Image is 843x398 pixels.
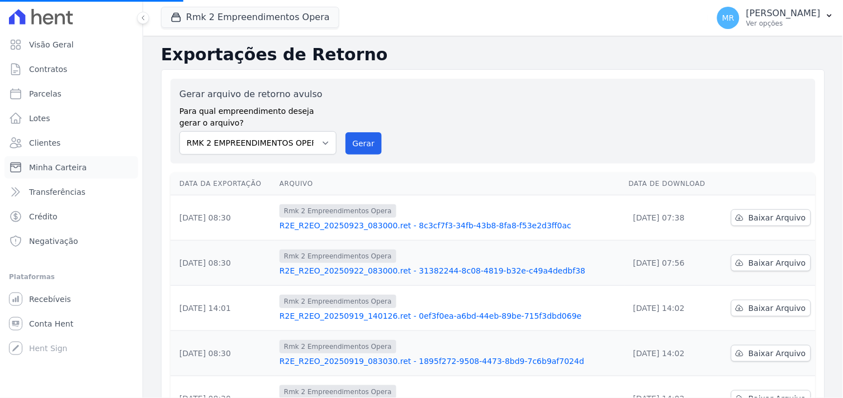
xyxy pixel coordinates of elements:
p: [PERSON_NAME] [746,8,821,19]
th: Data de Download [624,172,718,195]
td: [DATE] 08:30 [171,195,275,241]
a: Clientes [4,132,138,154]
a: R2E_R2EO_20250922_083000.ret - 31382244-8c08-4819-b32e-c49a4dedbf38 [280,265,620,276]
span: Clientes [29,137,60,148]
span: Baixar Arquivo [749,348,806,359]
span: Recebíveis [29,294,71,305]
a: R2E_R2EO_20250919_083030.ret - 1895f272-9508-4473-8bd9-7c6b9af7024d [280,356,620,367]
p: Ver opções [746,19,821,28]
span: Parcelas [29,88,61,99]
a: Baixar Arquivo [731,300,811,317]
span: Rmk 2 Empreendimentos Opera [280,295,396,308]
td: [DATE] 07:56 [624,241,718,286]
span: Rmk 2 Empreendimentos Opera [280,250,396,263]
span: Baixar Arquivo [749,303,806,314]
span: Crédito [29,211,58,222]
button: Rmk 2 Empreendimentos Opera [161,7,339,28]
span: Conta Hent [29,318,73,329]
a: Negativação [4,230,138,252]
label: Para qual empreendimento deseja gerar o arquivo? [179,101,337,129]
a: Lotes [4,107,138,130]
span: Baixar Arquivo [749,257,806,268]
td: [DATE] 08:30 [171,331,275,376]
a: Baixar Arquivo [731,345,811,362]
th: Arquivo [275,172,624,195]
span: Rmk 2 Empreendimentos Opera [280,340,396,353]
span: Baixar Arquivo [749,212,806,223]
th: Data da Exportação [171,172,275,195]
td: [DATE] 14:02 [624,331,718,376]
a: Contratos [4,58,138,80]
span: MR [722,14,735,22]
td: [DATE] 14:02 [624,286,718,331]
a: R2E_R2EO_20250923_083000.ret - 8c3cf7f3-34fb-43b8-8fa8-f53e2d3ff0ac [280,220,620,231]
td: [DATE] 08:30 [171,241,275,286]
a: Transferências [4,181,138,203]
td: [DATE] 14:01 [171,286,275,331]
span: Lotes [29,113,50,124]
a: Parcelas [4,83,138,105]
a: Baixar Arquivo [731,209,811,226]
a: Conta Hent [4,313,138,335]
span: Rmk 2 Empreendimentos Opera [280,204,396,218]
span: Minha Carteira [29,162,87,173]
a: Baixar Arquivo [731,255,811,271]
div: Plataformas [9,270,134,284]
span: Contratos [29,64,67,75]
button: MR [PERSON_NAME] Ver opções [708,2,843,33]
a: Minha Carteira [4,156,138,179]
button: Gerar [345,132,382,155]
span: Negativação [29,236,78,247]
span: Transferências [29,186,86,198]
h2: Exportações de Retorno [161,45,825,65]
a: Crédito [4,205,138,228]
td: [DATE] 07:38 [624,195,718,241]
a: Visão Geral [4,33,138,56]
a: Recebíveis [4,288,138,310]
a: R2E_R2EO_20250919_140126.ret - 0ef3f0ea-a6bd-44eb-89be-715f3dbd069e [280,310,620,322]
span: Visão Geral [29,39,74,50]
label: Gerar arquivo de retorno avulso [179,88,337,101]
